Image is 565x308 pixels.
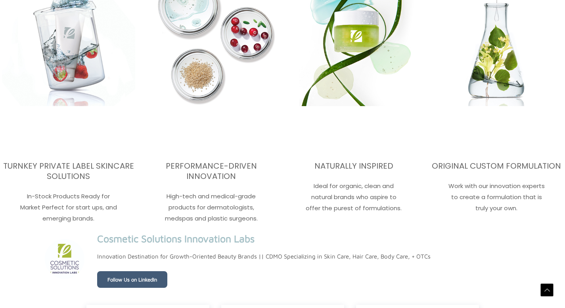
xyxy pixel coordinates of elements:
p: Ideal for organic, clean and natural brands who aspire to offer the purest of formulations. [287,181,421,214]
img: sk-header-picture [45,239,84,279]
h3: TURNKEY PRIVATE LABEL SKINCARE SOLUTIONS [2,161,135,181]
p: Work with our innovation experts to create a formulation that is truly your own. [430,181,563,214]
h3: PERFORMANCE-DRIVEN INNOVATION [145,161,278,181]
h3: NATURALLY INSPIRED [287,161,421,171]
p: In-Stock Products Ready for Market Perfect for start ups, and emerging brands. [2,191,135,224]
p: High-tech and medical-grade products for dermatologists, medspas and plastic surgeons. [145,191,278,224]
p: Innovation Destination for Growth-Oriented Beauty Brands || CDMO Specializing in Skin Care, Hair ... [97,251,431,262]
h3: ORIGINAL CUSTOM FORMULATION [430,161,563,171]
a: View page on LinkedIn [97,230,255,248]
a: Follow Us on LinkedIn [97,271,167,288]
